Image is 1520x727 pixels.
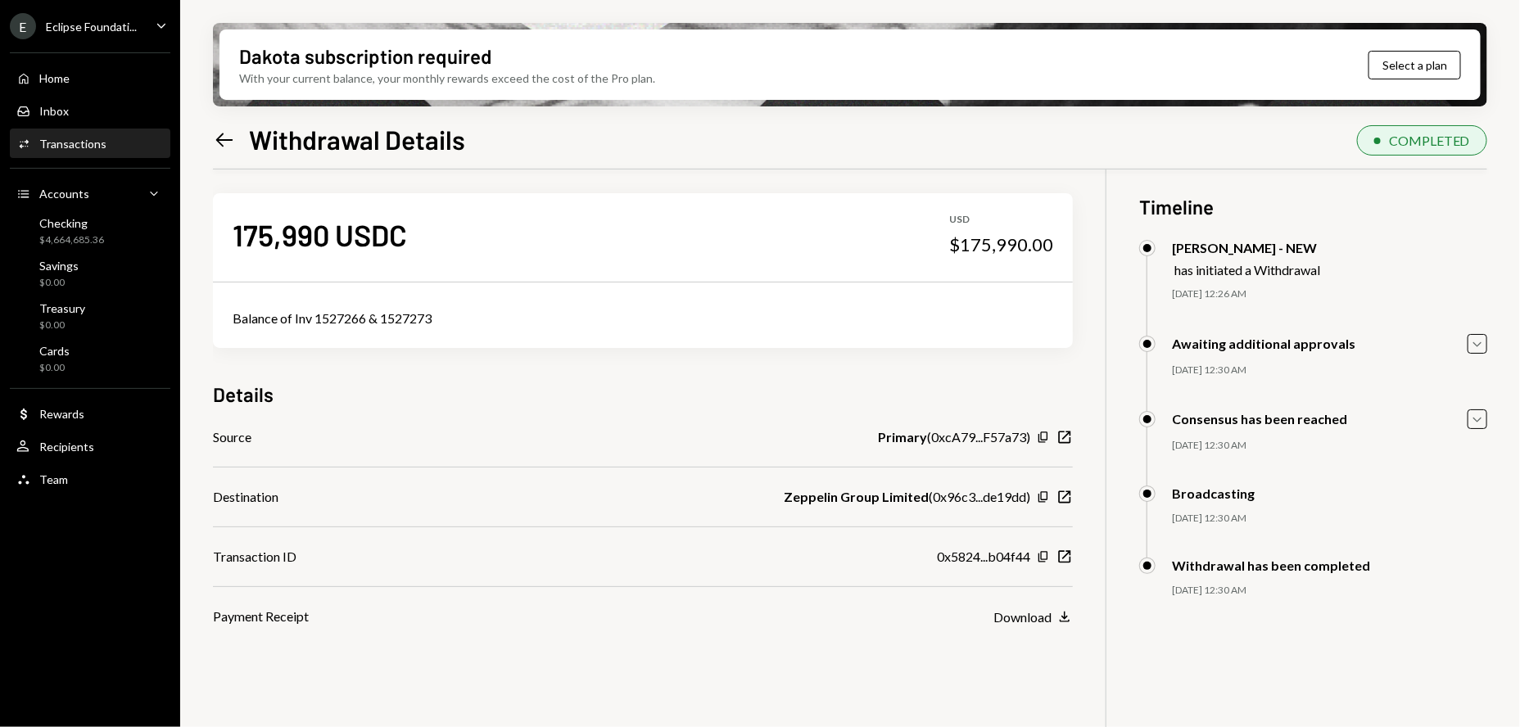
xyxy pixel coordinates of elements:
[937,547,1030,567] div: 0x5824...b04f44
[10,63,170,93] a: Home
[213,607,309,626] div: Payment Receipt
[46,20,137,34] div: Eclipse Foundati...
[1172,512,1487,526] div: [DATE] 12:30 AM
[1172,439,1487,453] div: [DATE] 12:30 AM
[213,381,274,408] h3: Details
[1172,363,1487,377] div: [DATE] 12:30 AM
[39,276,79,290] div: $0.00
[39,361,70,375] div: $0.00
[39,344,70,358] div: Cards
[213,547,296,567] div: Transaction ID
[10,431,170,461] a: Recipients
[233,309,1053,328] div: Balance of Inv 1527266 & 1527273
[39,216,104,230] div: Checking
[1172,485,1255,501] div: Broadcasting
[10,129,170,158] a: Transactions
[1139,193,1487,220] h3: Timeline
[39,407,84,421] div: Rewards
[10,399,170,428] a: Rewards
[213,487,278,507] div: Destination
[10,13,36,39] div: E
[1389,133,1470,148] div: COMPLETED
[878,427,1030,447] div: ( 0xcA79...F57a73 )
[993,609,1052,625] div: Download
[39,104,69,118] div: Inbox
[249,123,465,156] h1: Withdrawal Details
[784,487,929,507] b: Zeppelin Group Limited
[39,472,68,486] div: Team
[1172,584,1487,598] div: [DATE] 12:30 AM
[10,211,170,251] a: Checking$4,664,685.36
[1172,240,1320,255] div: [PERSON_NAME] - NEW
[949,213,1053,227] div: USD
[1368,51,1461,79] button: Select a plan
[39,137,106,151] div: Transactions
[239,43,491,70] div: Dakota subscription required
[10,178,170,208] a: Accounts
[1172,336,1355,351] div: Awaiting additional approvals
[213,427,251,447] div: Source
[10,464,170,494] a: Team
[1172,411,1347,427] div: Consensus has been reached
[39,259,79,273] div: Savings
[10,96,170,125] a: Inbox
[10,254,170,293] a: Savings$0.00
[39,71,70,85] div: Home
[1172,287,1487,301] div: [DATE] 12:26 AM
[39,440,94,454] div: Recipients
[784,487,1030,507] div: ( 0x96c3...de19dd )
[10,339,170,378] a: Cards$0.00
[1174,262,1320,278] div: has initiated a Withdrawal
[39,301,85,315] div: Treasury
[1172,558,1370,573] div: Withdrawal has been completed
[239,70,655,87] div: With your current balance, your monthly rewards exceed the cost of the Pro plan.
[39,318,85,332] div: $0.00
[878,427,927,447] b: Primary
[949,233,1053,256] div: $175,990.00
[993,608,1073,626] button: Download
[39,233,104,247] div: $4,664,685.36
[233,216,407,253] div: 175,990 USDC
[10,296,170,336] a: Treasury$0.00
[39,187,89,201] div: Accounts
